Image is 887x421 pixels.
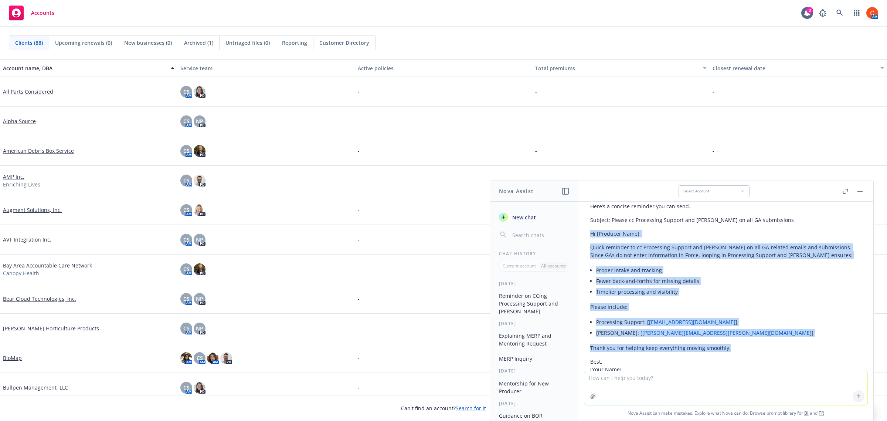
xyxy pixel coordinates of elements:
[358,176,360,184] span: -
[183,88,190,95] span: CS
[3,354,22,362] a: BioMap
[194,175,205,186] img: photo
[196,236,203,243] span: NP
[590,202,861,210] p: Here’s a concise reminder you can send.
[31,10,54,16] span: Accounts
[3,262,92,269] a: Bay Area Accountable Care Network
[183,236,190,243] span: CS
[358,236,360,243] span: -
[490,280,578,287] div: [DATE]
[180,64,352,72] div: Service team
[177,59,355,77] button: Service team
[355,59,532,77] button: Active policies
[590,358,861,373] p: Best, [Your Name]
[532,59,710,77] button: Total premiums
[490,320,578,327] div: [DATE]
[358,64,529,72] div: Active policies
[3,236,51,243] a: AVT Integration Inc.
[124,39,172,47] span: New businesses (0)
[358,295,360,303] span: -
[196,324,203,332] span: NP
[358,206,360,214] span: -
[496,330,572,350] button: Explaining MERP and Mentoring Request
[6,3,57,23] a: Accounts
[3,206,62,214] a: Augment Solutions, Inc.
[194,382,205,394] img: photo
[358,265,360,273] span: -
[3,173,24,181] a: AMP Inc.
[713,88,714,95] span: -
[225,39,270,47] span: Untriaged files (0)
[590,230,861,238] p: Hi [Producer Name],
[535,117,537,125] span: -
[535,64,699,72] div: Total premiums
[713,176,714,184] span: -
[183,147,190,155] span: CS
[596,286,861,297] li: Timelier processing and visibility
[511,213,536,221] span: New chat
[358,88,360,95] span: -
[590,303,861,311] p: Please include:
[596,265,861,276] li: Proper intake and tracking
[184,39,213,47] span: Archived (1)
[194,86,205,98] img: photo
[183,265,190,273] span: CS
[499,187,534,195] h1: Nova Assist
[490,400,578,407] div: [DATE]
[358,354,360,362] span: -
[196,117,203,125] span: NP
[596,327,861,338] li: [PERSON_NAME]: [ ]
[649,319,735,326] a: [EMAIL_ADDRESS][DOMAIN_NAME]
[490,250,578,257] div: Chat History
[849,6,864,20] a: Switch app
[496,290,572,317] button: Reminder on CCing Processing Support and [PERSON_NAME]
[496,353,572,365] button: MERP Inquiry
[679,185,750,197] button: Select Account
[358,384,360,391] span: -
[220,352,232,364] img: photo
[401,404,486,412] span: Can't find an account?
[535,88,537,95] span: -
[511,230,570,240] input: Search chats
[590,344,861,352] p: Thank you for helping keep everything moving smoothly.
[3,324,99,332] a: [PERSON_NAME] Horticulture Products
[194,145,205,157] img: photo
[804,410,809,416] a: BI
[194,204,205,216] img: photo
[3,64,166,72] div: Account name, DBA
[590,216,861,224] p: Subject: Please cc Processing Support and [PERSON_NAME] on all GA submissions
[183,324,190,332] span: CS
[496,377,572,397] button: Mentorship for New Producer
[15,39,43,47] span: Clients (88)
[496,210,572,224] button: New chat
[866,7,878,19] img: photo
[713,117,714,125] span: -
[713,147,714,155] span: -
[180,352,192,364] img: photo
[358,147,360,155] span: -
[282,39,307,47] span: Reporting
[596,276,861,286] li: Fewer back-and-forths for missing details
[581,405,870,421] span: Nova Assist can make mistakes. Explore what Nova can do: Browse prompt library for and
[596,317,861,327] li: Processing Support: [ ]
[183,117,190,125] span: CS
[183,384,190,391] span: CS
[3,295,76,303] a: Bear Cloud Technologies, Inc.
[683,189,709,193] span: Select Account
[3,147,74,155] a: American Debris Box Service
[3,384,68,391] a: Bullpen Management, LLC
[196,295,203,303] span: NP
[710,59,887,77] button: Closest renewal date
[541,263,566,269] p: All accounts
[3,117,36,125] a: Alpha Source
[590,243,861,259] p: Quick reminder to cc Processing Support and [PERSON_NAME] on all GA-related emails and submission...
[456,405,486,412] a: Search for it
[319,39,369,47] span: Customer Directory
[490,368,578,374] div: [DATE]
[183,176,190,184] span: CS
[642,329,812,336] a: [PERSON_NAME][EMAIL_ADDRESS][PERSON_NAME][DOMAIN_NAME]
[832,6,847,20] a: Search
[815,6,830,20] a: Report a Bug
[503,263,536,269] p: Current account
[358,324,360,332] span: -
